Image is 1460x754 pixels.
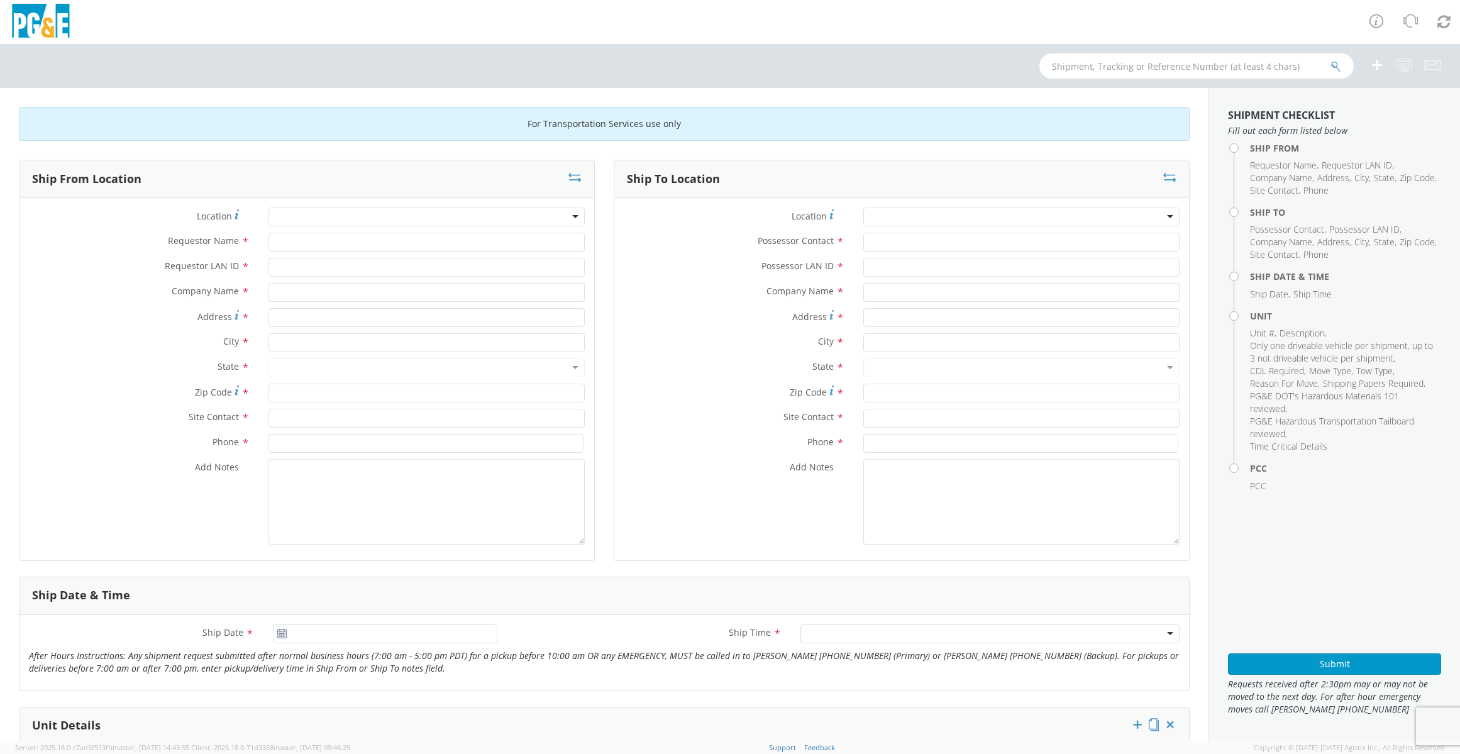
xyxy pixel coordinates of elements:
span: Move Type [1309,365,1351,377]
input: Shipment, Tracking or Reference Number (at least 4 chars) [1039,53,1354,79]
h3: Ship Date & Time [32,589,130,602]
div: For Transportation Services use only [19,107,1190,141]
span: Time Critical Details [1250,440,1327,452]
i: After Hours Instructions: Any shipment request submitted after normal business hours (7:00 am - 5... [29,650,1179,674]
span: Requests received after 2:30pm may or may not be moved to the next day. For after hour emergency ... [1228,678,1441,716]
span: Site Contact [1250,184,1298,196]
li: , [1250,377,1320,390]
span: Phone [807,436,834,448]
span: Ship Time [1293,288,1332,300]
span: City [818,335,834,347]
span: Add Notes [790,461,834,473]
h4: Ship Date & Time [1250,272,1441,281]
li: , [1309,365,1353,377]
li: , [1400,172,1437,184]
span: Fill out each form listed below [1228,125,1441,137]
span: PCC [1250,480,1266,492]
span: Location [792,210,827,222]
li: , [1374,172,1396,184]
span: Phone [213,436,239,448]
li: , [1250,340,1438,365]
span: Reason For Move [1250,377,1318,389]
li: , [1250,327,1276,340]
span: master, [DATE] 14:43:55 [113,743,189,752]
span: Company Name [1250,172,1312,184]
li: , [1329,223,1402,236]
span: Address [1317,172,1349,184]
h3: Unit Details [32,719,101,732]
li: , [1280,327,1327,340]
span: Client: 2025.18.0-71d3358 [191,743,350,752]
li: , [1356,365,1395,377]
li: , [1250,248,1300,261]
span: Site Contact [189,411,239,423]
span: Add Notes [195,461,239,473]
span: Description [1280,327,1325,339]
li: , [1250,223,1326,236]
span: Copyright © [DATE]-[DATE] Agistix Inc., All Rights Reserved [1254,743,1445,753]
span: Possessor Contact [758,235,834,247]
span: State [1374,172,1395,184]
span: Unit # [1250,327,1275,339]
h4: Ship From [1250,143,1441,153]
span: Shipping Papers Required [1323,377,1424,389]
span: City [1354,236,1369,248]
span: Zip Code [1400,236,1435,248]
li: , [1354,172,1371,184]
li: , [1250,236,1314,248]
span: Only one driveable vehicle per shipment, up to 3 not driveable vehicle per shipment [1250,340,1433,364]
li: , [1317,172,1351,184]
span: Phone [1303,184,1329,196]
span: City [1354,172,1369,184]
li: , [1322,159,1394,172]
span: Possessor LAN ID [1329,223,1400,235]
h4: PCC [1250,463,1441,473]
span: Site Contact [783,411,834,423]
span: Location [197,210,232,222]
li: , [1250,390,1438,415]
span: Address [197,311,232,323]
span: Company Name [766,285,834,297]
span: Address [1317,236,1349,248]
span: Phone [1303,248,1329,260]
strong: Shipment Checklist [1228,108,1335,122]
h3: Ship From Location [32,173,141,186]
h4: Ship To [1250,208,1441,217]
span: Ship Date [1250,288,1288,300]
span: Tow Type [1356,365,1393,377]
span: Company Name [172,285,239,297]
span: Site Contact [1250,248,1298,260]
span: State [812,360,834,372]
span: Zip Code [1400,172,1435,184]
span: Requestor LAN ID [1322,159,1392,171]
li: , [1250,184,1300,197]
span: PG&E Hazardous Transportation Tailboard reviewed [1250,415,1414,440]
span: Zip Code [790,386,827,398]
li: , [1374,236,1396,248]
span: Ship Time [729,626,771,638]
li: , [1250,159,1319,172]
button: Submit [1228,653,1441,675]
span: CDL Required [1250,365,1304,377]
a: Support [769,743,796,752]
span: Requestor Name [168,235,239,247]
span: Possessor Contact [1250,223,1324,235]
li: , [1250,365,1306,377]
img: pge-logo-06675f144f4cfa6a6814.png [9,4,72,41]
span: PG&E DOT's Hazardous Materials 101 reviewed [1250,390,1399,414]
span: City [223,335,239,347]
span: Server: 2025.18.0-c7ad5f513fb [15,743,189,752]
a: Feedback [804,743,835,752]
span: Address [792,311,827,323]
li: , [1250,415,1438,440]
span: master, [DATE] 09:46:25 [274,743,350,752]
span: State [218,360,239,372]
span: State [1374,236,1395,248]
span: Requestor LAN ID [165,260,239,272]
span: Possessor LAN ID [761,260,834,272]
li: , [1400,236,1437,248]
span: Requestor Name [1250,159,1317,171]
li: , [1250,288,1290,301]
li: , [1250,172,1314,184]
li: , [1354,236,1371,248]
